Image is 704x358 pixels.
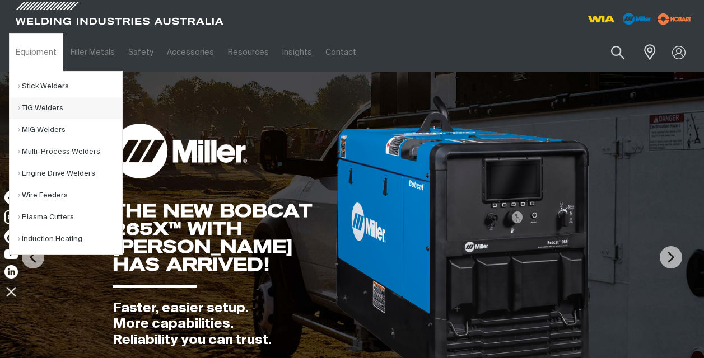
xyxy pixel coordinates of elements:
[9,71,123,255] ul: Equipment Submenu
[319,33,363,72] a: Contact
[63,33,121,72] a: Filler Metals
[160,33,221,72] a: Accessories
[9,33,524,72] nav: Main
[585,39,637,65] input: Product name or item number...
[221,33,276,72] a: Resources
[113,202,334,274] div: THE NEW BOBCAT 265X™ WITH [PERSON_NAME] HAS ARRIVED!
[18,141,122,163] a: Multi-Process Welders
[18,185,122,206] a: Wire Feeders
[18,119,122,141] a: MIG Welders
[18,163,122,185] a: Engine Drive Welders
[4,210,18,224] img: Instagram
[22,246,44,268] img: PrevArrow
[18,206,122,228] a: Plasma Cutters
[4,230,18,243] img: TikTok
[2,282,21,301] img: hide socials
[654,11,695,27] img: miller
[18,228,122,250] a: Induction Heating
[4,249,18,259] img: YouTube
[660,246,682,268] img: NextArrow
[122,33,160,72] a: Safety
[18,97,122,119] a: TIG Welders
[113,300,334,348] div: Faster, easier setup. More capabilities. Reliability you can trust.
[9,33,63,72] a: Equipment
[599,39,637,65] button: Search products
[276,33,319,72] a: Insights
[18,76,122,97] a: Stick Welders
[4,265,18,279] img: LinkedIn
[4,191,18,204] img: Facebook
